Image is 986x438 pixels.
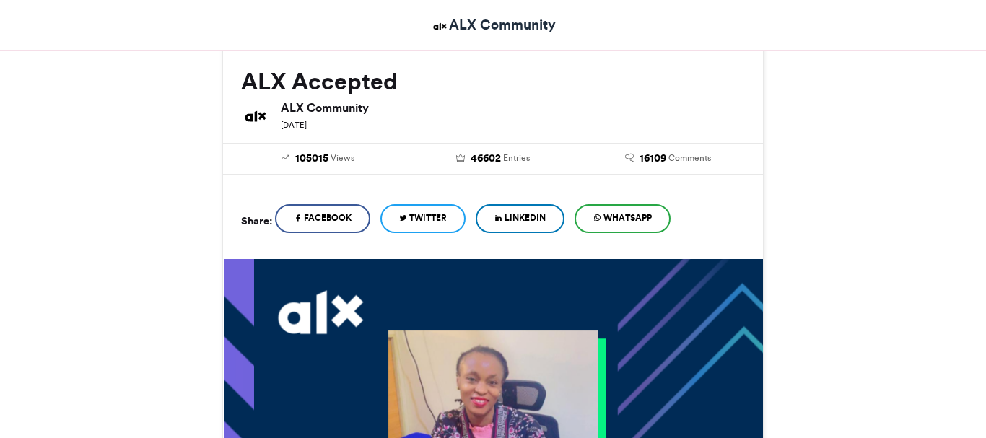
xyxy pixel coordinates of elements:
[281,120,307,130] small: [DATE]
[503,152,530,165] span: Entries
[668,152,711,165] span: Comments
[241,102,270,131] img: ALX Community
[275,204,370,233] a: Facebook
[591,151,745,167] a: 16109 Comments
[380,204,466,233] a: Twitter
[281,102,745,113] h6: ALX Community
[476,204,564,233] a: LinkedIn
[331,152,354,165] span: Views
[304,211,352,224] span: Facebook
[471,151,501,167] span: 46602
[241,151,395,167] a: 105015 Views
[431,17,449,35] img: ALX Community
[241,211,272,230] h5: Share:
[575,204,671,233] a: WhatsApp
[431,14,556,35] a: ALX Community
[416,151,570,167] a: 46602 Entries
[505,211,546,224] span: LinkedIn
[409,211,447,224] span: Twitter
[241,69,745,95] h2: ALX Accepted
[295,151,328,167] span: 105015
[603,211,652,224] span: WhatsApp
[640,151,666,167] span: 16109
